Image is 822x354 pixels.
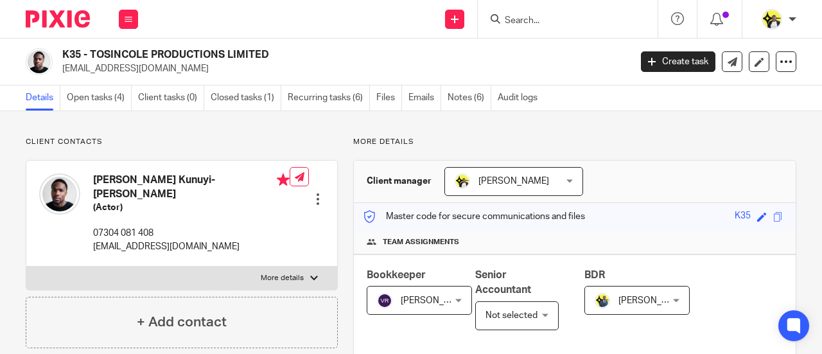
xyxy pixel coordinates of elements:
a: Closed tasks (1) [211,85,281,111]
span: [PERSON_NAME] [478,177,549,186]
span: [PERSON_NAME] [618,296,689,305]
img: svg%3E [377,293,392,308]
a: Notes (6) [448,85,491,111]
p: More details [261,273,304,283]
p: Master code for secure communications and files [363,210,585,223]
p: [EMAIL_ADDRESS][DOMAIN_NAME] [93,240,290,253]
p: [EMAIL_ADDRESS][DOMAIN_NAME] [62,62,622,75]
i: Primary [277,173,290,186]
a: Audit logs [498,85,544,111]
span: BDR [584,270,605,280]
a: Create task [641,51,715,72]
div: K35 [735,209,751,224]
img: square%20(1).jpg [39,173,80,215]
img: Carine-Starbridge.jpg [762,9,782,30]
h5: (Actor) [93,201,290,214]
span: Not selected [485,311,538,320]
a: Open tasks (4) [67,85,132,111]
span: Team assignments [383,237,459,247]
img: Pixie [26,10,90,28]
h4: [PERSON_NAME] Kunuyi-[PERSON_NAME] [93,173,290,201]
p: Client contacts [26,137,338,147]
img: Dennis-Starbridge.jpg [595,293,610,308]
img: Carine-Starbridge.jpg [455,173,470,189]
img: square.jpg [26,48,53,75]
input: Search [503,15,619,27]
h2: K35 - TOSINCOLE PRODUCTIONS LIMITED [62,48,510,62]
h3: Client manager [367,175,432,188]
a: Details [26,85,60,111]
a: Files [376,85,402,111]
p: 07304 081 408 [93,227,290,240]
span: [PERSON_NAME] [401,296,471,305]
h4: + Add contact [137,312,227,332]
span: Bookkeeper [367,270,426,280]
a: Recurring tasks (6) [288,85,370,111]
a: Client tasks (0) [138,85,204,111]
p: More details [353,137,796,147]
span: Senior Accountant [475,270,531,295]
a: Emails [408,85,441,111]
